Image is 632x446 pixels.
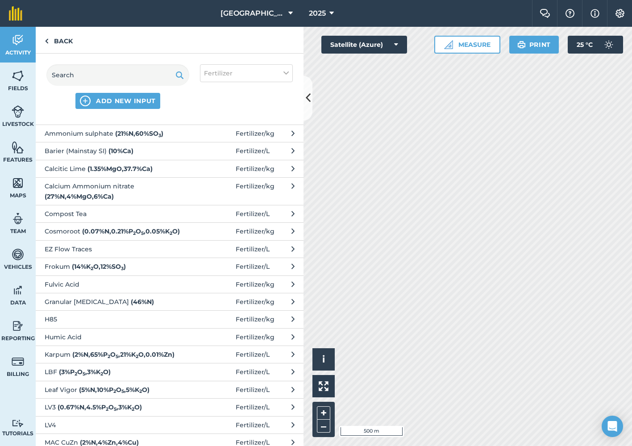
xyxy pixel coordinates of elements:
[131,298,154,306] strong: ( 46 % N )
[170,230,172,236] sub: 2
[79,386,150,394] strong: ( 5 % N , 10 % P O , 5 % K O )
[36,160,304,177] button: Calcitic Lime (1.35%MgO,37.7%Ca)Fertilizer/kg
[200,64,293,82] button: Fertilizer
[108,112,155,120] strong: ( 21 % N , 24 % SO )
[236,244,270,254] span: Fertilizer / L
[236,332,274,342] span: Fertilizer / kg
[9,6,22,21] img: fieldmargin Logo
[12,248,24,261] img: svg+xml;base64,PD94bWwgdmVyc2lvbj0iMS4wIiBlbmNvZGluZz0idXRmLTgiPz4KPCEtLSBHZW5lcmF0b3I6IEFkb2JlIE...
[45,181,191,201] span: Calcium Ammonium nitrate
[317,406,330,420] button: +
[600,36,618,54] img: svg+xml;base64,PD94bWwgdmVyc2lvbj0iMS4wIiBlbmNvZGluZz0idXRmLTgiPz4KPCEtLSBHZW5lcmF0b3I6IEFkb2JlIE...
[45,36,49,46] img: svg+xml;base64,PHN2ZyB4bWxucz0iaHR0cDovL3d3dy53My5vcmcvMjAwMC9zdmciIHdpZHRoPSI5IiBoZWlnaHQ9IjI0Ii...
[45,262,191,271] span: Frokum
[444,40,453,49] img: Ruler icon
[45,297,191,307] span: Granular [MEDICAL_DATA]
[96,96,156,105] span: ADD NEW INPUT
[12,212,24,225] img: svg+xml;base64,PD94bWwgdmVyc2lvbj0iMS4wIiBlbmNvZGluZz0idXRmLTgiPz4KPCEtLSBHZW5lcmF0b3I6IEFkb2JlIE...
[236,209,270,219] span: Fertilizer / L
[80,96,91,106] img: svg+xml;base64,PHN2ZyB4bWxucz0iaHR0cDovL3d3dy53My5vcmcvMjAwMC9zdmciIHdpZHRoPSIxNCIgaGVpZ2h0PSIyNC...
[45,209,191,219] span: Compost Tea
[236,146,270,156] span: Fertilizer / L
[132,406,134,412] sub: 2
[45,192,114,200] strong: ( 27 % N , 4 % MgO , 6 % Ca )
[75,93,160,109] button: ADD NEW INPUT
[36,398,304,416] button: LV3 (0.67%N,4.5%P2O5,3%K2O)Fertilizer/L
[158,133,161,138] sub: 3
[309,8,326,19] span: 2025
[106,406,108,412] sub: 2
[141,230,144,236] sub: 5
[509,36,559,54] button: Print
[121,388,124,394] sub: 5
[12,69,24,83] img: svg+xml;base64,PHN2ZyB4bWxucz0iaHR0cDovL3d3dy53My5vcmcvMjAwMC9zdmciIHdpZHRoPSI1NiIgaGVpZ2h0PSI2MC...
[236,367,270,377] span: Fertilizer / L
[565,9,575,18] img: A question mark icon
[121,266,124,271] sub: 3
[12,355,24,368] img: svg+xml;base64,PD94bWwgdmVyc2lvbj0iMS4wIiBlbmNvZGluZz0idXRmLTgiPz4KPCEtLSBHZW5lcmF0b3I6IEFkb2JlIE...
[45,164,191,174] span: Calcitic Lime
[317,420,330,433] button: –
[236,279,274,289] span: Fertilizer / kg
[45,314,191,324] span: H85
[87,165,153,173] strong: ( 1.35 % MgO , 37.7 % Ca )
[36,240,304,258] button: EZ Flow Traces Fertilizer/L
[577,36,593,54] span: 25 ° C
[45,129,191,138] span: Ammonium sulphate
[72,263,126,271] strong: ( 14 % K O , 12 % SO )
[36,328,304,346] button: Humic Acid Fertilizer/kg
[12,283,24,297] img: svg+xml;base64,PD94bWwgdmVyc2lvbj0iMS4wIiBlbmNvZGluZz0idXRmLTgiPz4KPCEtLSBHZW5lcmF0b3I6IEFkb2JlIE...
[236,164,274,174] span: Fertilizer / kg
[115,129,163,138] strong: ( 21 % N , 60 % SO )
[36,222,304,240] button: Cosmoroot (0.07%N,0.21%P2O5,0.05%K2O)Fertilizer/kg
[133,230,136,236] sub: 2
[114,406,116,412] sub: 5
[540,9,550,18] img: Two speech bubbles overlapping with the left bubble in the forefront
[116,354,118,359] sub: 5
[12,141,24,154] img: svg+xml;base64,PHN2ZyB4bWxucz0iaHR0cDovL3d3dy53My5vcmcvMjAwMC9zdmciIHdpZHRoPSI1NiIgaGVpZ2h0PSI2MC...
[236,297,274,307] span: Fertilizer / kg
[45,420,191,430] span: LV4
[100,371,103,377] sub: 2
[236,402,270,412] span: Fertilizer / L
[434,36,500,54] button: Measure
[45,146,191,156] span: Barier (Mainstay SI)
[36,125,304,142] button: Ammonium sulphate (21%N,60%SO3)Fertilizer/kg
[12,33,24,47] img: svg+xml;base64,PD94bWwgdmVyc2lvbj0iMS4wIiBlbmNvZGluZz0idXRmLTgiPz4KPCEtLSBHZW5lcmF0b3I6IEFkb2JlIE...
[12,176,24,190] img: svg+xml;base64,PHN2ZyB4bWxucz0iaHR0cDovL3d3dy53My5vcmcvMjAwMC9zdmciIHdpZHRoPSI1NiIgaGVpZ2h0PSI2MC...
[36,346,304,363] button: Karpum (2%N,65%P2O5,21%K2O,0.01%Zn)Fertilizer/L
[322,354,325,365] span: i
[615,9,625,18] img: A cog icon
[36,258,304,275] button: Frokum (14%K2O,12%SO3)Fertilizer/L
[12,419,24,428] img: svg+xml;base64,PD94bWwgdmVyc2lvbj0iMS4wIiBlbmNvZGluZz0idXRmLTgiPz4KPCEtLSBHZW5lcmF0b3I6IEFkb2JlIE...
[236,181,274,201] span: Fertilizer / kg
[72,350,175,358] strong: ( 2 % N , 65 % P O , 21 % K O , 0.01 % Zn )
[590,8,599,19] img: svg+xml;base64,PHN2ZyB4bWxucz0iaHR0cDovL3d3dy53My5vcmcvMjAwMC9zdmciIHdpZHRoPSIxNyIgaGVpZ2h0PSIxNy...
[236,226,274,236] span: Fertilizer / kg
[36,310,304,328] button: H85 Fertilizer/kg
[236,350,270,359] span: Fertilizer / L
[36,27,82,53] a: Back
[36,363,304,380] button: LBF (3%P2O5,3%K2O)Fertilizer/L
[236,314,274,324] span: Fertilizer / kg
[45,332,191,342] span: Humic Acid
[312,348,335,371] button: i
[45,402,191,412] span: LV3
[136,354,138,359] sub: 2
[36,275,304,293] button: Fulvic Acid Fertilizer/kg
[236,420,270,430] span: Fertilizer / L
[204,68,233,78] span: Fertilizer
[45,244,191,254] span: EZ Flow Traces
[319,381,328,391] img: Four arrows, one pointing top left, one top right, one bottom right and the last bottom left
[220,8,285,19] span: [GEOGRAPHIC_DATA]
[108,354,110,359] sub: 2
[236,262,270,271] span: Fertilizer / L
[75,371,77,377] sub: 2
[46,64,189,86] input: Search
[108,147,133,155] strong: ( 10 % Ca )
[12,319,24,333] img: svg+xml;base64,PD94bWwgdmVyc2lvbj0iMS4wIiBlbmNvZGluZz0idXRmLTgiPz4KPCEtLSBHZW5lcmF0b3I6IEFkb2JlIE...
[568,36,623,54] button: 25 °C
[91,266,93,271] sub: 2
[83,371,85,377] sub: 5
[36,177,304,205] button: Calcium Ammonium nitrate (27%N,4%MgO,6%Ca)Fertilizer/kg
